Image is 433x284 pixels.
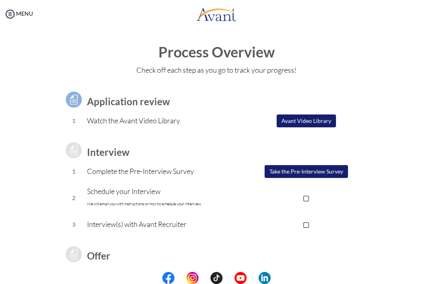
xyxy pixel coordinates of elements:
[87,186,240,210] p: Schedule your Interview
[64,90,84,110] img: icon-test.png
[8,44,425,60] h1: Process Overview
[240,219,373,230] p: ▢
[4,10,33,17] a: MENU
[61,215,87,235] td: 3
[186,272,198,284] img: in.png
[87,96,170,107] b: Application review
[8,64,425,76] p: Check off each step as you go to track your progress!
[64,244,84,264] img: icon-test-grey.png
[235,272,247,284] img: yt.png
[174,272,186,284] img: blank.png
[87,115,240,126] p: Watch the Avant Video Library
[87,219,240,230] p: Interview(s) with Avant Recruiter
[210,272,223,284] img: tt.png
[87,201,202,206] font: We will email you with instructions on how to schedule your interview.
[240,270,373,281] p: ▢
[61,161,87,182] td: 1
[61,111,87,131] td: 1
[87,270,240,281] p: Receive an Offer
[87,146,129,158] b: Interview
[240,192,373,203] p: ▢
[223,272,235,284] img: blank.png
[198,272,210,284] img: blank.png
[162,272,174,284] img: fb.png
[87,250,110,262] b: Offer
[265,165,348,178] button: Take the Pre-Interview Survey
[64,140,84,160] img: icon-test-grey.png
[196,2,237,26] img: logo.png
[61,182,87,215] td: 2
[4,8,16,20] img: icon-menu.png
[87,165,240,177] p: Complete the Pre-Interview Survey
[259,272,271,284] img: li.png
[247,272,259,284] img: blank.png
[277,114,336,127] button: Avant Video Library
